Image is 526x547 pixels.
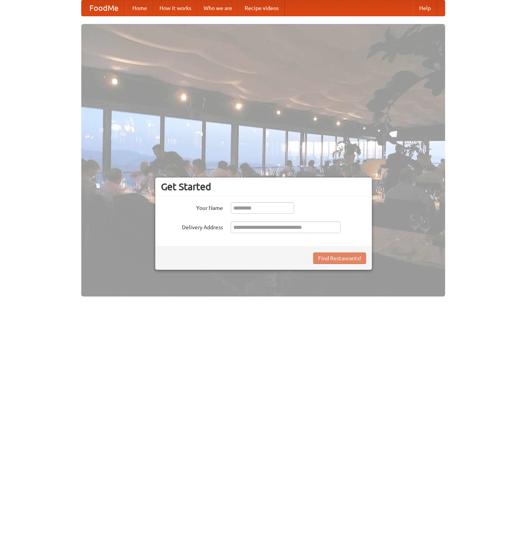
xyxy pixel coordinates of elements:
[238,0,285,16] a: Recipe videos
[161,202,223,212] label: Your Name
[413,0,437,16] a: Help
[82,0,126,16] a: FoodMe
[161,222,223,231] label: Delivery Address
[126,0,153,16] a: Home
[313,252,366,264] button: Find Restaurants!
[153,0,197,16] a: How it works
[197,0,238,16] a: Who we are
[161,181,366,193] h3: Get Started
